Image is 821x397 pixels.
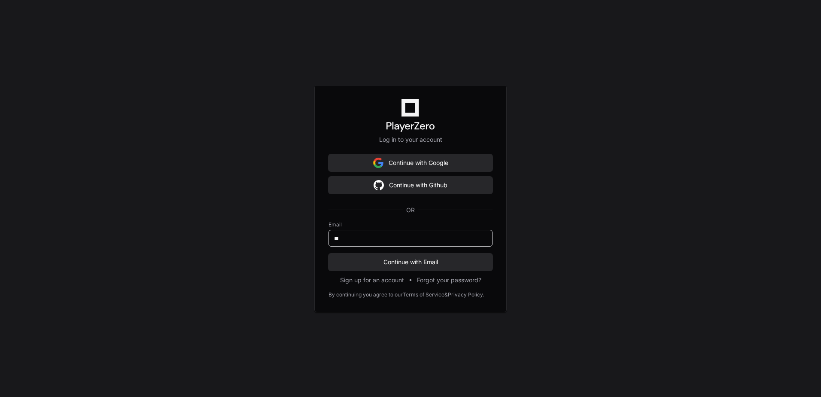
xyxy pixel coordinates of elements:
[373,154,383,171] img: Sign in with google
[328,258,493,266] span: Continue with Email
[403,291,444,298] a: Terms of Service
[444,291,448,298] div: &
[328,177,493,194] button: Continue with Github
[374,177,384,194] img: Sign in with google
[328,221,493,228] label: Email
[417,276,481,284] button: Forgot your password?
[328,253,493,271] button: Continue with Email
[448,291,484,298] a: Privacy Policy.
[403,206,418,214] span: OR
[328,291,403,298] div: By continuing you agree to our
[328,154,493,171] button: Continue with Google
[328,135,493,144] p: Log in to your account
[340,276,404,284] button: Sign up for an account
